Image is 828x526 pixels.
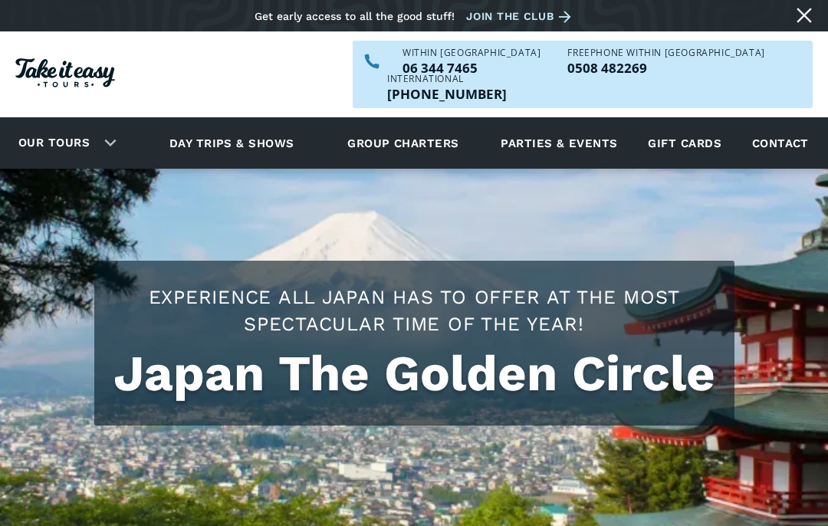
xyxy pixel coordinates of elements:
[110,284,719,337] h2: Experience all Japan has to offer at the most spectacular time of the year!
[493,122,625,164] a: Parties & events
[7,125,101,161] a: Our tours
[387,87,507,100] p: [PHONE_NUMBER]
[567,61,764,74] p: 0508 482269
[150,122,314,164] a: Day trips & shows
[402,61,540,74] a: Call us within NZ on 063447465
[15,51,115,99] a: Homepage
[567,61,764,74] a: Call us freephone within NZ on 0508482269
[792,3,816,28] a: Close message
[402,48,540,58] div: WITHIN [GEOGRAPHIC_DATA]
[466,7,577,26] a: Join the club
[328,122,478,164] a: Group charters
[387,87,507,100] a: Call us outside of NZ on +6463447465
[402,61,540,74] p: 06 344 7465
[15,58,115,87] img: Take it easy Tours logo
[255,10,455,22] div: Get early access to all the good stuff!
[567,48,764,58] div: Freephone WITHIN [GEOGRAPHIC_DATA]
[387,74,507,84] div: International
[640,122,729,164] a: Gift cards
[744,122,816,164] a: Contact
[110,345,719,403] h1: Japan The Golden Circle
